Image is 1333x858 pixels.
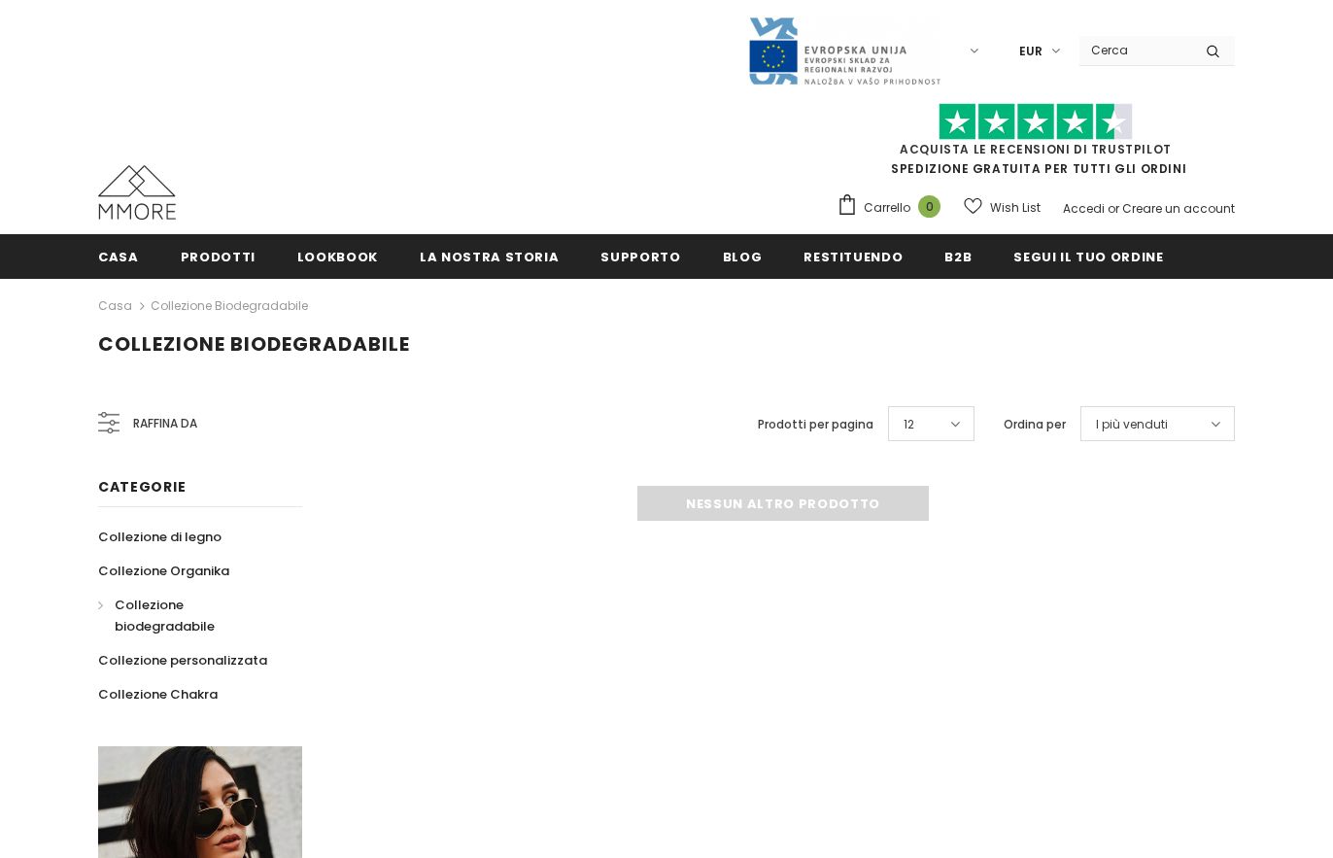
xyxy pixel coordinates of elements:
a: La nostra storia [420,234,559,278]
label: Prodotti per pagina [758,415,873,434]
span: 0 [918,195,940,218]
a: supporto [600,234,680,278]
span: Casa [98,248,139,266]
span: B2B [944,248,972,266]
span: Collezione personalizzata [98,651,267,669]
span: Collezione biodegradabile [98,330,410,358]
span: Collezione Chakra [98,685,218,704]
span: Raffina da [133,413,197,434]
span: Collezione di legno [98,528,222,546]
img: Javni Razpis [747,16,941,86]
a: Casa [98,294,132,318]
span: La nostra storia [420,248,559,266]
a: B2B [944,234,972,278]
span: SPEDIZIONE GRATUITA PER TUTTI GLI ORDINI [837,112,1235,177]
span: Lookbook [297,248,378,266]
a: Creare un account [1122,200,1235,217]
span: Segui il tuo ordine [1013,248,1163,266]
a: Collezione personalizzata [98,643,267,677]
img: Casi MMORE [98,165,176,220]
span: Blog [723,248,763,266]
span: Collezione Organika [98,562,229,580]
a: Javni Razpis [747,42,941,58]
a: Restituendo [803,234,903,278]
a: Segui il tuo ordine [1013,234,1163,278]
a: Carrello 0 [837,193,950,223]
a: Prodotti [181,234,256,278]
a: Collezione di legno [98,520,222,554]
a: Collezione Chakra [98,677,218,711]
span: Categorie [98,477,186,497]
span: or [1108,200,1119,217]
span: Prodotti [181,248,256,266]
span: EUR [1019,42,1042,61]
input: Search Site [1079,36,1191,64]
a: Blog [723,234,763,278]
span: Restituendo [803,248,903,266]
label: Ordina per [1004,415,1066,434]
a: Collezione biodegradabile [98,588,281,643]
span: Wish List [990,198,1041,218]
span: 12 [904,415,914,434]
a: Wish List [964,190,1041,224]
a: Accedi [1063,200,1105,217]
a: Acquista le recensioni di TrustPilot [900,141,1172,157]
span: Collezione biodegradabile [115,596,215,635]
a: Lookbook [297,234,378,278]
img: Fidati di Pilot Stars [939,103,1133,141]
a: Casa [98,234,139,278]
a: Collezione biodegradabile [151,297,308,314]
span: Carrello [864,198,910,218]
span: supporto [600,248,680,266]
span: I più venduti [1096,415,1168,434]
a: Collezione Organika [98,554,229,588]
